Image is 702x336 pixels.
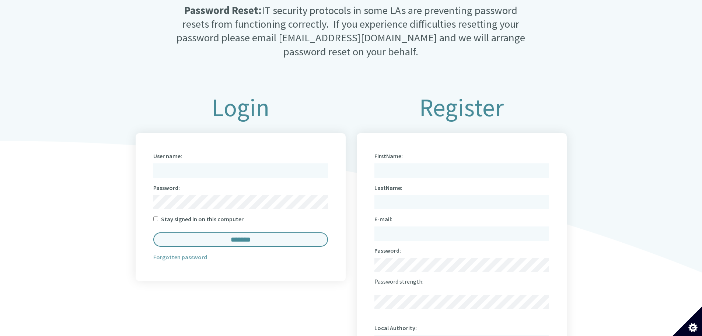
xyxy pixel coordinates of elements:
[153,183,180,193] label: Password:
[374,183,402,193] label: LastName:
[153,253,207,261] a: Forgotten password
[374,214,392,225] label: E-mail:
[673,306,702,336] button: Set cookie preferences
[374,151,403,162] label: FirstName:
[374,323,417,333] label: Local Authority:
[357,94,567,121] h1: Register
[136,94,346,121] h1: Login
[153,151,182,162] label: User name:
[161,214,244,225] label: Stay signed in on this computer
[374,278,423,285] span: Password strength:
[184,4,262,17] strong: Password Reset:
[374,245,401,256] label: Password:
